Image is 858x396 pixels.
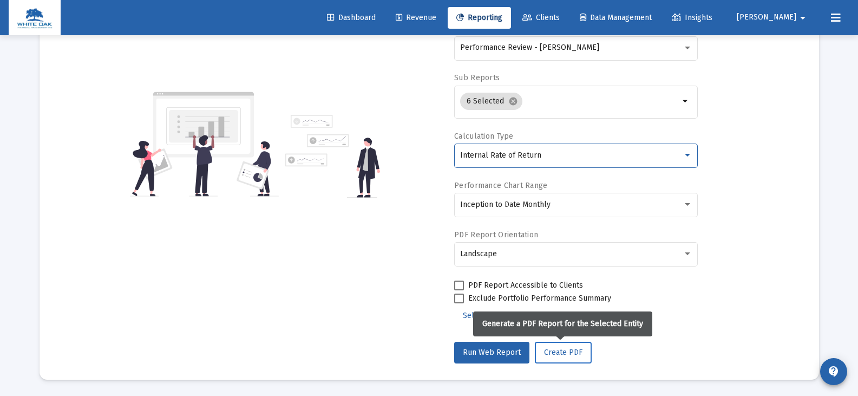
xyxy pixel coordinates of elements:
[454,132,513,141] label: Calculation Type
[737,13,796,22] span: [PERSON_NAME]
[456,13,502,22] span: Reporting
[460,90,679,112] mat-chip-list: Selection
[463,311,538,320] span: Select Custom Period
[468,279,583,292] span: PDF Report Accessible to Clients
[558,311,621,320] span: Additional Options
[448,7,511,29] a: Reporting
[130,90,279,198] img: reporting
[571,7,660,29] a: Data Management
[460,151,541,160] span: Internal Rate of Return
[17,7,53,29] img: Dashboard
[327,13,376,22] span: Dashboard
[463,348,521,357] span: Run Web Report
[796,7,809,29] mat-icon: arrow_drop_down
[508,96,518,106] mat-icon: cancel
[580,13,652,22] span: Data Management
[318,7,384,29] a: Dashboard
[285,115,380,198] img: reporting-alt
[460,93,522,110] mat-chip: 6 Selected
[672,13,712,22] span: Insights
[454,230,538,239] label: PDF Report Orientation
[460,43,599,52] span: Performance Review - [PERSON_NAME]
[827,365,840,378] mat-icon: contact_support
[514,7,568,29] a: Clients
[724,7,822,28] button: [PERSON_NAME]
[396,13,436,22] span: Revenue
[454,181,547,190] label: Performance Chart Range
[468,292,611,305] span: Exclude Portfolio Performance Summary
[460,249,497,258] span: Landscape
[535,342,592,363] button: Create PDF
[679,95,692,108] mat-icon: arrow_drop_down
[544,348,582,357] span: Create PDF
[522,13,560,22] span: Clients
[454,342,529,363] button: Run Web Report
[387,7,445,29] a: Revenue
[460,200,551,209] span: Inception to Date Monthly
[454,73,500,82] label: Sub Reports
[663,7,721,29] a: Insights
